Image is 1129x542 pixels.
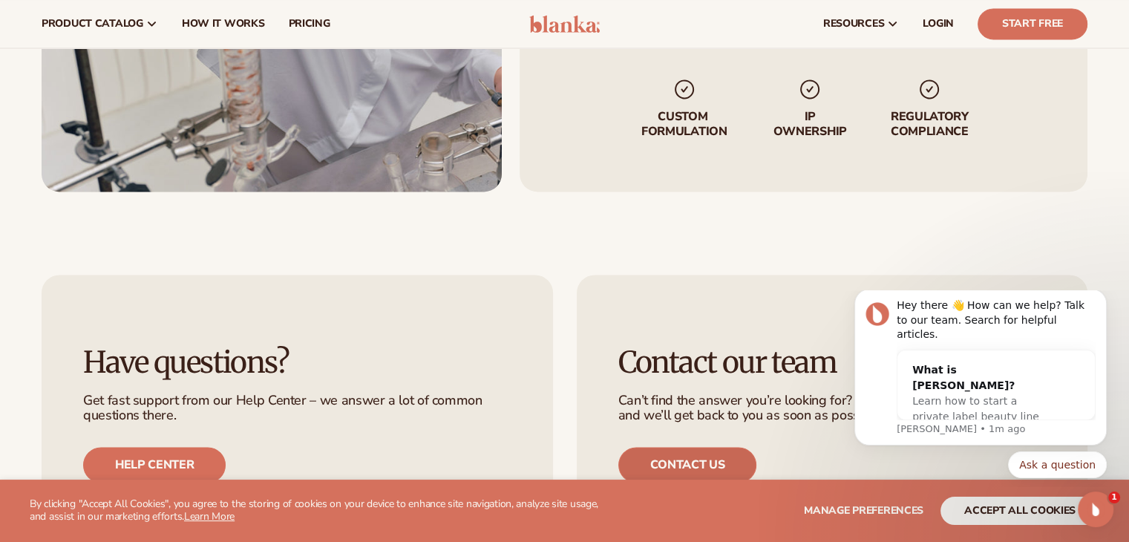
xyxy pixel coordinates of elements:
[672,77,696,101] img: checkmark_svg
[176,161,275,188] button: Quick reply: Ask a question
[83,447,226,483] a: Help center
[823,18,884,30] span: resources
[65,60,233,162] div: What is [PERSON_NAME]?Learn how to start a private label beauty line with [PERSON_NAME]
[33,12,57,36] img: Profile image for Lee
[772,110,848,138] p: IP Ownership
[638,110,730,138] p: Custom formulation
[83,346,511,379] h3: Have questions?
[184,509,235,523] a: Learn More
[65,8,264,52] div: Hey there 👋 How can we help? Talk to our team. Search for helpful articles.
[529,15,600,33] img: logo
[923,18,954,30] span: LOGIN
[83,394,511,423] p: Get fast support from our Help Center – we answer a lot of common questions there.
[940,497,1099,525] button: accept all cookies
[978,8,1087,39] a: Start Free
[917,77,941,101] img: checkmark_svg
[798,77,822,101] img: checkmark_svg
[889,110,969,138] p: regulatory compliance
[288,18,330,30] span: pricing
[832,290,1129,487] iframe: Intercom notifications message
[1108,492,1120,503] span: 1
[804,497,923,525] button: Manage preferences
[22,161,275,188] div: Quick reply options
[65,8,264,130] div: Message content
[618,394,1047,423] p: Can’t find the answer you’re looking for? Reach out to our team directly and we’ll get back to yo...
[80,72,218,103] div: What is [PERSON_NAME]?
[42,18,143,30] span: product catalog
[30,498,615,523] p: By clicking "Accept All Cookies", you agree to the storing of cookies on your device to enhance s...
[80,105,207,148] span: Learn how to start a private label beauty line with [PERSON_NAME]
[804,503,923,517] span: Manage preferences
[618,346,1047,379] h3: Contact our team
[1078,492,1113,527] iframe: Intercom live chat
[182,18,265,30] span: How It Works
[618,447,757,483] a: Contact us
[65,132,264,146] p: Message from Lee, sent 1m ago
